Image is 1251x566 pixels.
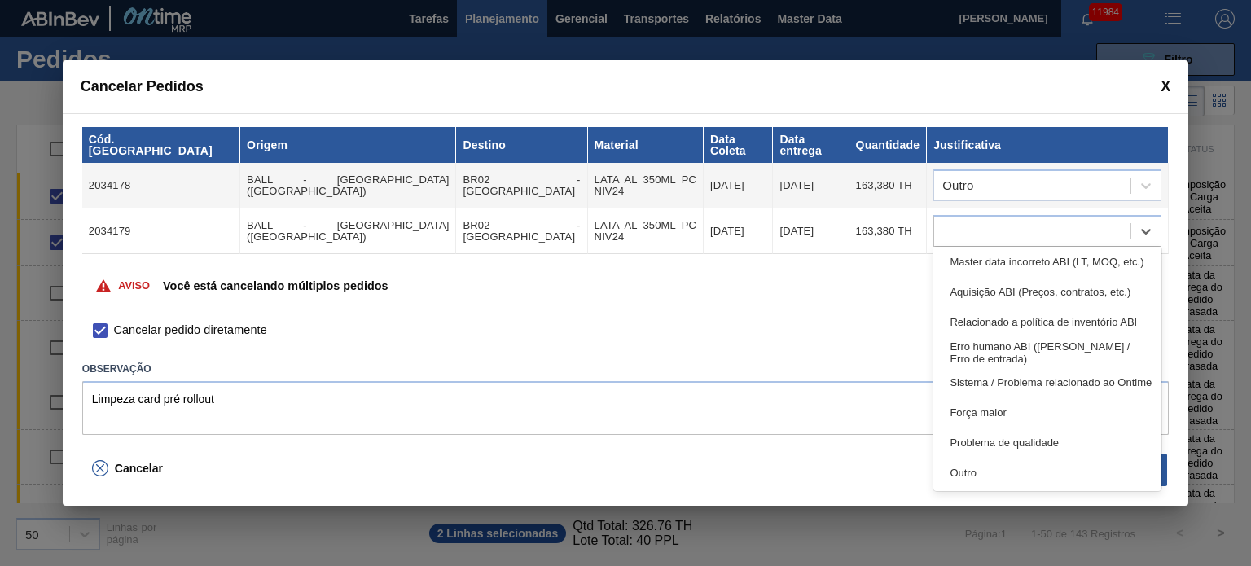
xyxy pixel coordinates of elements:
[82,452,173,485] button: Cancelar
[849,163,928,208] td: 163,380 TH
[933,458,1161,488] div: Outro
[704,163,773,208] td: [DATE]
[942,180,973,191] div: Outro
[933,397,1161,428] div: Força maior
[113,322,266,340] span: Cancelar pedido diretamente
[118,279,150,292] p: Aviso
[933,337,1161,367] div: Erro humano ABI ([PERSON_NAME] / Erro de entrada)
[456,208,587,254] td: BR02 - [GEOGRAPHIC_DATA]
[773,163,849,208] td: [DATE]
[588,208,705,254] td: LATA AL 350ML PC NIV24
[81,78,204,95] span: Cancelar Pedidos
[704,208,773,254] td: [DATE]
[588,163,705,208] td: LATA AL 350ML PC NIV24
[849,127,928,163] th: Quantidade
[240,163,456,208] td: BALL - [GEOGRAPHIC_DATA] ([GEOGRAPHIC_DATA])
[456,163,587,208] td: BR02 - [GEOGRAPHIC_DATA]
[82,381,1169,435] textarea: Limpeza card pré rollout
[82,358,1169,381] label: Observação
[927,127,1169,163] th: Justificativa
[933,307,1161,337] div: Relacionado a política de inventório ABI
[933,367,1161,397] div: Sistema / Problema relacionado ao Ontime
[82,208,240,254] td: 2034179
[163,279,388,292] p: Você está cancelando múltiplos pedidos
[240,208,456,254] td: BALL - [GEOGRAPHIC_DATA] ([GEOGRAPHIC_DATA])
[704,127,773,163] th: Data Coleta
[82,163,240,208] td: 2034178
[115,462,163,475] span: Cancelar
[588,127,705,163] th: Material
[933,247,1161,277] div: Master data incorreto ABI (LT, MOQ, etc.)
[933,428,1161,458] div: Problema de qualidade
[849,208,928,254] td: 163,380 TH
[933,277,1161,307] div: Aquisição ABI (Preços, contratos, etc.)
[773,208,849,254] td: [DATE]
[240,127,456,163] th: Origem
[773,127,849,163] th: Data entrega
[82,127,240,163] th: Cód. [GEOGRAPHIC_DATA]
[456,127,587,163] th: Destino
